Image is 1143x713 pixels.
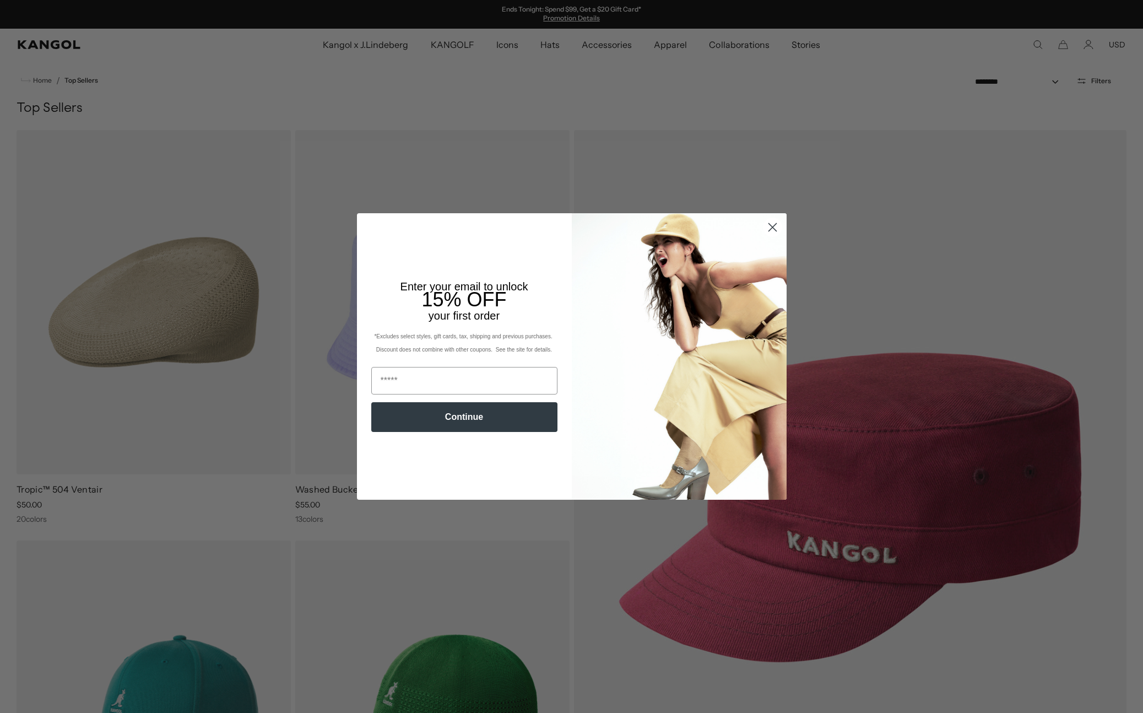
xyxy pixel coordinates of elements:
[374,333,554,353] span: *Excludes select styles, gift cards, tax, shipping and previous purchases. Discount does not comb...
[763,218,782,237] button: Close dialog
[429,310,500,322] span: your first order
[371,402,557,432] button: Continue
[572,213,787,500] img: 93be19ad-e773-4382-80b9-c9d740c9197f.jpeg
[421,288,506,311] span: 15% OFF
[371,367,557,395] input: Email
[400,280,528,293] span: Enter your email to unlock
